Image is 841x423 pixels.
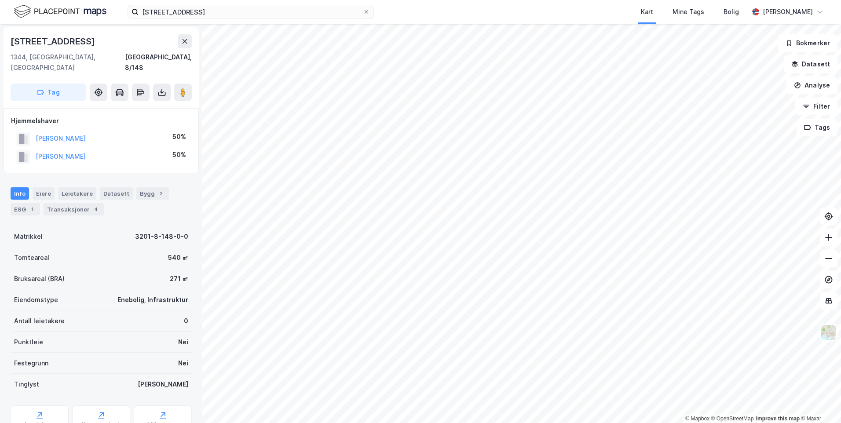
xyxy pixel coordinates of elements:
[797,381,841,423] iframe: Chat Widget
[756,416,800,422] a: Improve this map
[673,7,704,17] div: Mine Tags
[763,7,813,17] div: [PERSON_NAME]
[778,34,837,52] button: Bokmerker
[136,187,169,200] div: Bygg
[786,77,837,94] button: Analyse
[58,187,96,200] div: Leietakere
[172,150,186,160] div: 50%
[711,416,754,422] a: OpenStreetMap
[44,203,104,215] div: Transaksjoner
[157,189,165,198] div: 2
[14,295,58,305] div: Eiendomstype
[784,55,837,73] button: Datasett
[125,52,192,73] div: [GEOGRAPHIC_DATA], 8/148
[14,231,43,242] div: Matrikkel
[91,205,100,214] div: 4
[820,324,837,341] img: Z
[14,358,48,368] div: Festegrunn
[11,52,125,73] div: 1344, [GEOGRAPHIC_DATA], [GEOGRAPHIC_DATA]
[135,231,188,242] div: 3201-8-148-0-0
[170,273,188,284] div: 271 ㎡
[139,5,363,18] input: Søk på adresse, matrikkel, gårdeiere, leietakere eller personer
[172,131,186,142] div: 50%
[178,337,188,347] div: Nei
[724,7,739,17] div: Bolig
[797,119,837,136] button: Tags
[795,98,837,115] button: Filter
[11,116,191,126] div: Hjemmelshaver
[100,187,133,200] div: Datasett
[178,358,188,368] div: Nei
[14,273,65,284] div: Bruksareal (BRA)
[11,203,40,215] div: ESG
[685,416,709,422] a: Mapbox
[797,381,841,423] div: Kontrollprogram for chat
[184,316,188,326] div: 0
[11,187,29,200] div: Info
[117,295,188,305] div: Enebolig, Infrastruktur
[14,252,49,263] div: Tomteareal
[138,379,188,390] div: [PERSON_NAME]
[14,4,106,19] img: logo.f888ab2527a4732fd821a326f86c7f29.svg
[168,252,188,263] div: 540 ㎡
[14,379,39,390] div: Tinglyst
[33,187,55,200] div: Eiere
[14,337,43,347] div: Punktleie
[14,316,65,326] div: Antall leietakere
[11,34,97,48] div: [STREET_ADDRESS]
[11,84,86,101] button: Tag
[641,7,653,17] div: Kart
[28,205,37,214] div: 1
